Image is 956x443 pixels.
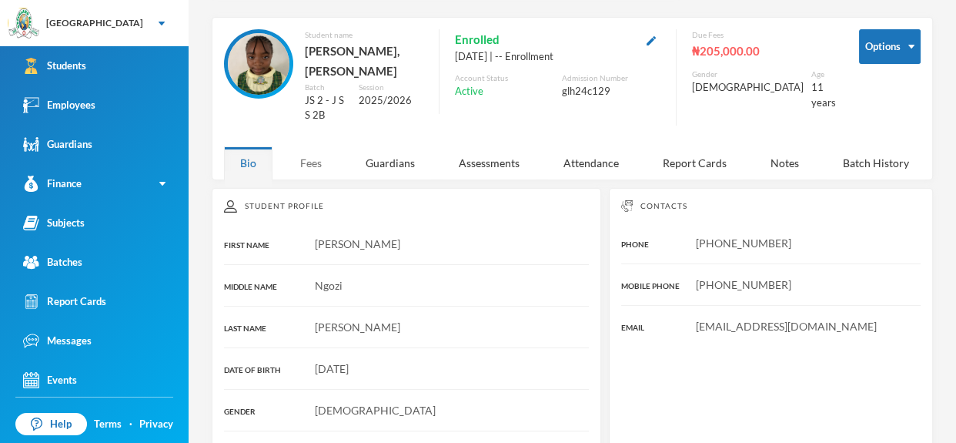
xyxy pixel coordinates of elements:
div: glh24c129 [562,84,660,99]
div: Subjects [23,215,85,231]
div: Guardians [349,146,431,180]
span: Ngozi [315,279,343,292]
div: 11 years [811,80,836,110]
div: Due Fees [692,29,836,41]
span: [PHONE_NUMBER] [696,278,791,291]
img: logo [8,8,39,39]
div: Bio [224,146,272,180]
span: [DEMOGRAPHIC_DATA] [315,404,436,417]
div: Batch [305,82,347,93]
div: [DEMOGRAPHIC_DATA] [692,80,804,96]
div: Age [811,69,836,80]
span: [PERSON_NAME] [315,237,400,250]
div: Gender [692,69,804,80]
button: Options [859,29,921,64]
span: Active [455,84,483,99]
span: [PERSON_NAME] [315,321,400,334]
div: Finance [23,176,82,192]
div: Student name [305,29,423,41]
div: [PERSON_NAME], [PERSON_NAME] [305,41,423,82]
a: Help [15,413,87,436]
div: Student Profile [224,200,589,213]
div: Batches [23,254,82,270]
div: Notes [754,146,815,180]
div: 2025/2026 [359,93,424,109]
div: [GEOGRAPHIC_DATA] [46,16,143,30]
div: Guardians [23,136,92,153]
div: Batch History [827,146,925,180]
div: Students [23,58,86,74]
a: Privacy [139,417,173,432]
span: Enrolled [455,29,500,49]
div: Report Cards [23,294,106,310]
div: JS 2 - J S S 2B [305,93,347,123]
div: Account Status [455,72,553,84]
div: Events [23,372,77,388]
div: ₦205,000.00 [692,41,836,61]
div: Attendance [547,146,635,180]
div: Fees [284,146,338,180]
div: Employees [23,97,95,113]
div: [DATE] | -- Enrollment [455,49,660,65]
span: [EMAIL_ADDRESS][DOMAIN_NAME] [696,320,877,333]
div: Contacts [621,200,921,212]
img: STUDENT [228,33,289,95]
a: Terms [94,417,122,432]
div: Report Cards [647,146,743,180]
div: Session [359,82,424,93]
div: Messages [23,333,92,349]
div: · [129,417,132,432]
div: Admission Number [562,72,660,84]
button: Edit [642,31,660,49]
span: [DATE] [315,362,349,375]
span: [PHONE_NUMBER] [696,237,791,250]
div: Assessments [443,146,536,180]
